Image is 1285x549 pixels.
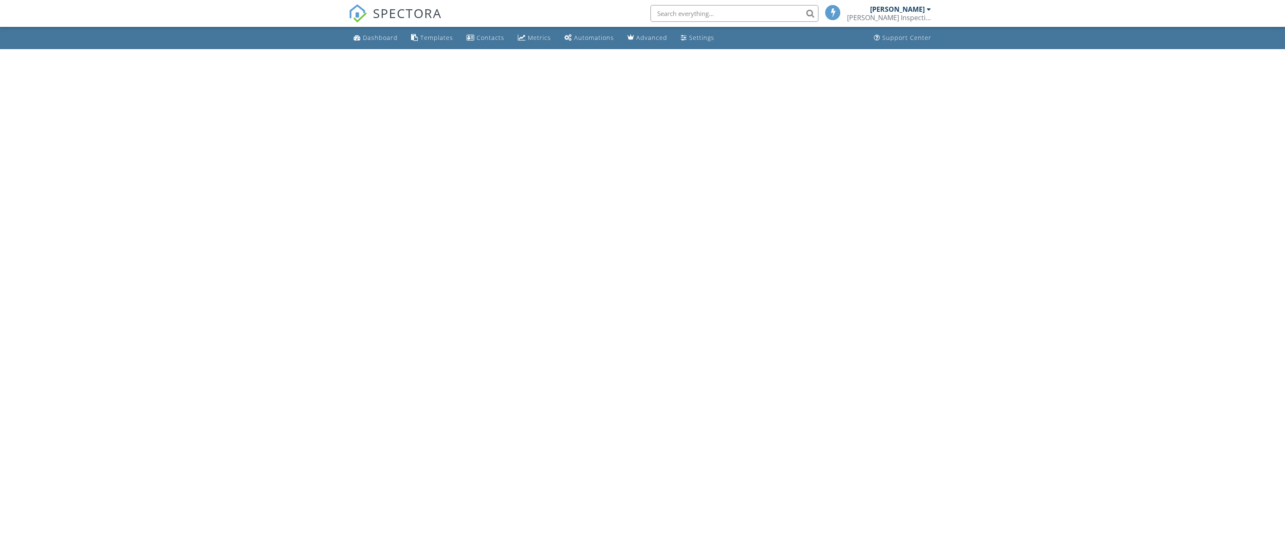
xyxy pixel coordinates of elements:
a: Automations (Basic) [561,30,617,46]
a: Settings [677,30,718,46]
div: Dashboard [363,34,398,42]
a: Dashboard [350,30,401,46]
div: Garber Inspection Services [847,13,931,22]
input: Search everything... [650,5,818,22]
div: Contacts [477,34,504,42]
div: Settings [689,34,714,42]
a: Templates [408,30,456,46]
span: SPECTORA [373,4,442,22]
div: Advanced [636,34,667,42]
a: SPECTORA [349,11,442,29]
a: Metrics [514,30,554,46]
div: Templates [420,34,453,42]
div: Support Center [882,34,931,42]
div: Automations [574,34,614,42]
div: [PERSON_NAME] [870,5,925,13]
div: Metrics [528,34,551,42]
a: Advanced [624,30,671,46]
a: Support Center [871,30,935,46]
img: The Best Home Inspection Software - Spectora [349,4,367,23]
a: Contacts [463,30,508,46]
